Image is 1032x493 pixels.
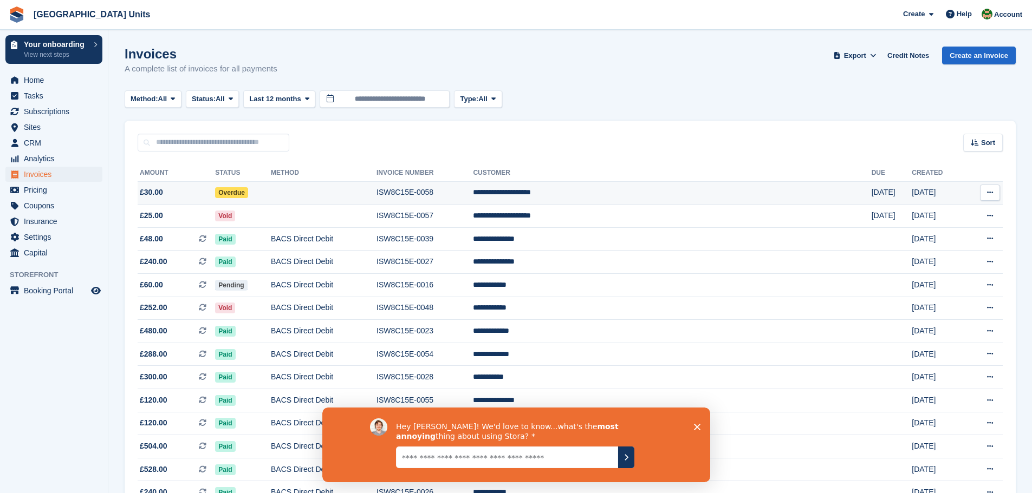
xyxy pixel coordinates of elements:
a: menu [5,151,102,166]
td: [DATE] [912,251,964,274]
span: Insurance [24,214,89,229]
td: ISW8C15E-0058 [377,181,473,205]
th: Created [912,165,964,182]
td: BACS Direct Debit [271,435,377,458]
p: A complete list of invoices for all payments [125,63,277,75]
span: Void [215,211,235,221]
span: Paid [215,464,235,475]
a: menu [5,104,102,119]
span: £120.00 [140,417,167,429]
a: menu [5,214,102,229]
td: BACS Direct Debit [271,274,377,297]
span: All [158,94,167,104]
button: Type: All [454,90,502,108]
span: Paid [215,326,235,337]
td: [DATE] [912,435,964,458]
td: [DATE] [912,366,964,389]
a: menu [5,88,102,103]
img: Ursula Johns [982,9,992,19]
a: Credit Notes [883,47,933,64]
span: Paid [215,395,235,406]
span: Booking Portal [24,283,89,298]
span: Void [215,303,235,313]
td: BACS Direct Debit [271,320,377,343]
img: stora-icon-8386f47178a22dfd0bd8f6a31ec36ba5ce8667c1dd55bd0f319d3a0aa187defe.svg [9,6,25,23]
span: CRM [24,135,89,150]
span: Type: [460,94,478,104]
td: ISW8C15E-0039 [377,227,473,251]
td: ISW8C15E-0027 [377,251,473,274]
span: Create [903,9,925,19]
span: Status: [192,94,216,104]
span: £252.00 [140,302,167,313]
td: BACS Direct Debit [271,389,377,412]
a: [GEOGRAPHIC_DATA] Units [29,5,154,23]
span: Overdue [215,187,248,198]
span: Export [844,50,866,61]
td: ISW8C15E-0028 [377,366,473,389]
span: Sort [981,137,995,148]
td: [DATE] [912,458,964,481]
td: [DATE] [912,181,964,205]
button: Last 12 months [243,90,315,108]
th: Customer [473,165,871,182]
td: BACS Direct Debit [271,343,377,366]
td: BACS Direct Debit [271,251,377,274]
td: BACS Direct Debit [271,458,377,481]
td: ISW8C15E-0016 [377,274,473,297]
span: Coupons [24,198,89,213]
a: menu [5,283,102,298]
span: £288.00 [140,349,167,360]
span: Invoices [24,167,89,182]
span: Storefront [10,269,108,280]
span: Capital [24,245,89,260]
span: All [216,94,225,104]
a: menu [5,229,102,245]
button: Export [831,47,879,64]
span: Paid [215,257,235,267]
span: Sites [24,120,89,135]
td: [DATE] [912,297,964,320]
span: Analytics [24,151,89,166]
span: £504.00 [140,441,167,452]
p: Your onboarding [24,41,88,48]
span: Paid [215,418,235,429]
h1: Invoices [125,47,277,61]
a: Preview store [89,284,102,297]
span: £300.00 [140,371,167,383]
span: Home [24,73,89,88]
span: £120.00 [140,395,167,406]
td: BACS Direct Debit [271,412,377,435]
span: Paid [215,349,235,360]
td: BACS Direct Debit [271,227,377,251]
td: ISW8C15E-0057 [377,205,473,228]
span: Pricing [24,182,89,198]
span: Subscriptions [24,104,89,119]
td: [DATE] [912,320,964,343]
td: BACS Direct Debit [271,297,377,320]
a: Create an Invoice [942,47,1016,64]
th: Status [215,165,271,182]
iframe: Survey by David from Stora [322,407,710,482]
span: Paid [215,234,235,245]
th: Invoice Number [377,165,473,182]
td: ISW8C15E-0054 [377,343,473,366]
a: menu [5,135,102,150]
span: Help [957,9,972,19]
span: Last 12 months [249,94,301,104]
span: All [478,94,488,104]
span: £240.00 [140,256,167,267]
span: £48.00 [140,233,163,245]
span: Tasks [24,88,89,103]
td: [DATE] [872,181,912,205]
span: Account [994,9,1022,20]
span: Paid [215,441,235,452]
span: £30.00 [140,187,163,198]
th: Due [872,165,912,182]
span: Settings [24,229,89,245]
